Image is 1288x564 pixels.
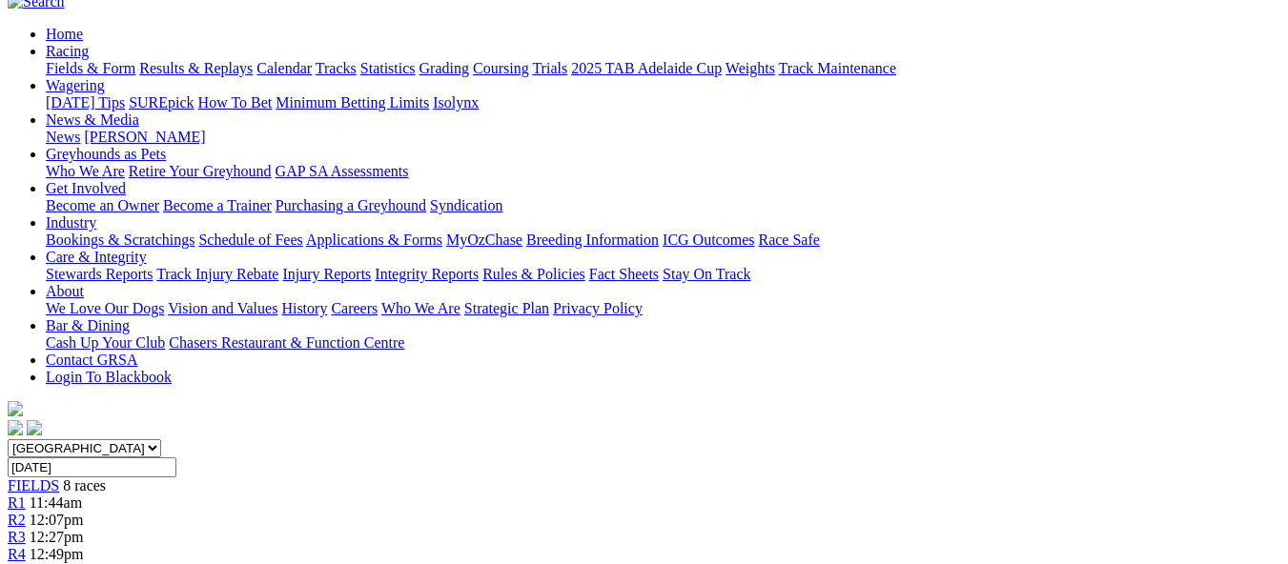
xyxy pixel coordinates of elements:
a: Wagering [46,77,105,93]
a: Home [46,26,83,42]
a: Strategic Plan [464,300,549,316]
a: Stay On Track [663,266,750,282]
a: Contact GRSA [46,352,137,368]
a: Who We Are [46,163,125,179]
a: Retire Your Greyhound [129,163,272,179]
div: Bar & Dining [46,334,1280,352]
a: FIELDS [8,477,59,493]
a: About [46,283,84,299]
a: Chasers Restaurant & Function Centre [169,334,404,351]
a: Careers [331,300,378,316]
div: News & Media [46,129,1280,146]
span: 12:27pm [30,529,84,545]
a: R3 [8,529,26,545]
a: Industry [46,214,96,231]
img: facebook.svg [8,420,23,435]
a: Schedule of Fees [198,232,302,248]
span: 12:49pm [30,546,84,562]
a: Track Injury Rebate [156,266,278,282]
a: GAP SA Assessments [276,163,409,179]
a: Injury Reports [282,266,371,282]
a: Weights [726,60,775,76]
a: Breeding Information [526,232,659,248]
a: 2025 TAB Adelaide Cup [571,60,722,76]
a: Applications & Forms [306,232,442,248]
a: Grading [419,60,469,76]
a: Syndication [430,197,502,213]
a: Calendar [256,60,312,76]
img: twitter.svg [27,420,42,435]
span: 11:44am [30,494,82,511]
a: Login To Blackbook [46,369,172,385]
a: Get Involved [46,180,126,196]
a: [PERSON_NAME] [84,129,205,145]
a: R2 [8,512,26,528]
input: Select date [8,457,176,477]
span: 12:07pm [30,512,84,528]
a: MyOzChase [446,232,522,248]
div: Racing [46,60,1280,77]
a: Fields & Form [46,60,135,76]
a: Purchasing a Greyhound [276,197,426,213]
img: logo-grsa-white.png [8,401,23,416]
a: R1 [8,494,26,511]
a: Vision and Values [168,300,277,316]
a: Statistics [360,60,416,76]
a: Become a Trainer [163,197,272,213]
a: Bookings & Scratchings [46,232,194,248]
a: Stewards Reports [46,266,153,282]
div: Wagering [46,94,1280,111]
a: We Love Our Dogs [46,300,164,316]
a: [DATE] Tips [46,94,125,111]
span: 8 races [63,477,106,493]
a: Trials [532,60,567,76]
a: Care & Integrity [46,249,147,265]
a: Racing [46,43,89,59]
a: Race Safe [758,232,819,248]
a: Coursing [473,60,529,76]
a: News [46,129,80,145]
a: Integrity Reports [375,266,479,282]
a: Results & Replays [139,60,253,76]
div: Get Involved [46,197,1280,214]
div: Care & Integrity [46,266,1280,283]
a: Bar & Dining [46,317,130,333]
a: Minimum Betting Limits [276,94,429,111]
a: ICG Outcomes [663,232,754,248]
a: SUREpick [129,94,194,111]
div: About [46,300,1280,317]
a: Track Maintenance [779,60,896,76]
a: Fact Sheets [589,266,659,282]
div: Industry [46,232,1280,249]
a: News & Media [46,111,139,128]
a: History [281,300,327,316]
a: Privacy Policy [553,300,643,316]
a: Rules & Policies [482,266,585,282]
a: How To Bet [198,94,273,111]
div: Greyhounds as Pets [46,163,1280,180]
a: Greyhounds as Pets [46,146,166,162]
a: Tracks [316,60,357,76]
a: R4 [8,546,26,562]
a: Become an Owner [46,197,159,213]
a: Who We Are [381,300,460,316]
a: Cash Up Your Club [46,334,165,351]
a: Isolynx [433,94,479,111]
